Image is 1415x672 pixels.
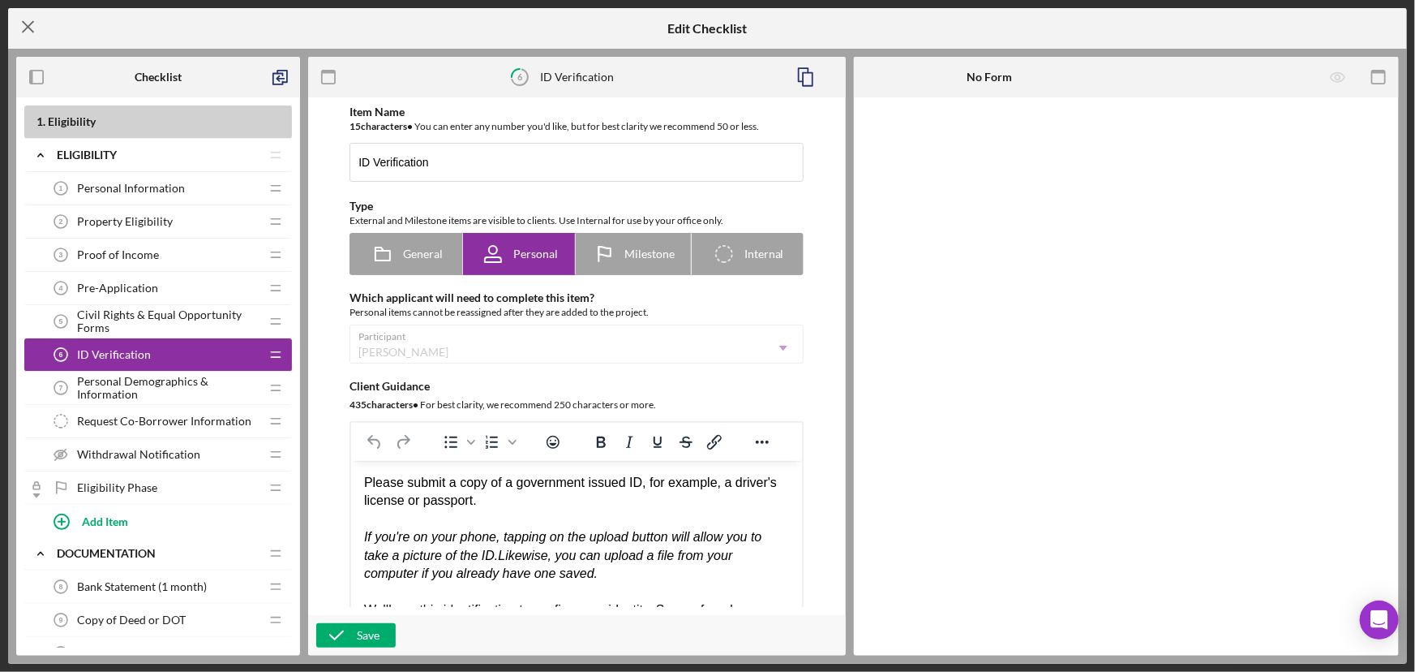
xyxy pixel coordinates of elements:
div: Add Item [82,506,128,536]
span: Personal Demographics & Information [77,375,259,401]
button: Underline [644,431,671,454]
div: Please submit a copy of a government issued ID, for example, a driver's license or passport. We'l... [13,13,438,195]
div: Open Intercom Messenger [1360,601,1399,640]
button: Insert/edit link [701,431,728,454]
div: Client Guidance [349,380,804,393]
span: Proof of Income [77,248,159,261]
div: Numbered list [478,431,519,454]
button: Strikethrough [672,431,700,454]
span: ID Verification [77,348,151,361]
tspan: 9 [59,616,63,624]
span: Contractors Estimate [77,647,185,660]
tspan: 5 [59,317,63,325]
span: Pre-Application [77,282,158,295]
button: Reveal or hide additional toolbar items [748,431,776,454]
button: Save [316,623,396,648]
span: Personal Information [77,182,185,195]
span: Withdrawal Notification [77,448,200,461]
b: 15 character s • [349,120,413,132]
div: Type [349,200,804,213]
div: You can enter any number you'd like, but for best clarity we recommend 50 or less. [349,118,804,135]
tspan: 1 [59,184,63,192]
iframe: Rich Text Area [351,461,802,643]
b: Checklist [135,71,182,84]
tspan: 2 [59,218,63,226]
button: Emojis [539,431,567,454]
div: Personal items cannot be reassigned after they are added to the project. [349,304,804,321]
span: Civil Rights & Equal Opportunity Forms [77,308,259,334]
span: Request Co-Borrower Information [77,415,251,428]
span: Bank Statement (1 month) [77,580,207,593]
span: Property Eligibility [77,215,173,228]
span: 1 . [36,114,45,128]
span: Internal [744,248,784,261]
b: 435 character s • [349,398,418,411]
button: Italic [615,431,643,454]
div: Bullet list [437,431,478,454]
em: If you're on your phone, tapping on the upload button will allow you to take a picture of the ID. [13,69,411,101]
span: Copy of Deed or DOT [77,614,186,627]
tspan: 6 [517,71,523,82]
body: Rich Text Area. Press ALT-0 for help. [13,13,438,195]
div: Save [357,623,379,648]
div: Documentation [57,547,259,560]
button: Bold [587,431,615,454]
button: Undo [361,431,388,454]
span: General [403,248,443,261]
div: ID Verification [540,71,614,84]
span: Eligibility Phase [77,481,157,494]
b: No Form [967,71,1013,84]
tspan: 7 [59,384,63,392]
tspan: 8 [59,583,63,591]
h5: Edit Checklist [668,21,748,36]
div: For best clarity, we recommend 250 characters or more. [349,397,804,413]
div: Eligibility [57,149,259,162]
button: Add Item [41,505,292,537]
span: Milestone [624,248,675,261]
em: Likewise, you can upload a file from your computer if you already have one saved. [13,88,381,119]
button: Redo [389,431,417,454]
tspan: 3 [59,251,63,259]
tspan: 6 [59,351,63,359]
div: Item Name [349,106,804,118]
tspan: 4 [59,284,63,292]
div: Which applicant will need to complete this item? [349,291,804,304]
body: Rich Text Area. Press ALT-0 for help. [13,13,438,31]
span: Eligibility [48,114,96,128]
span: Personal [513,248,558,261]
div: External and Milestone items are visible to clients. Use Internal for use by your office only. [349,213,804,229]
